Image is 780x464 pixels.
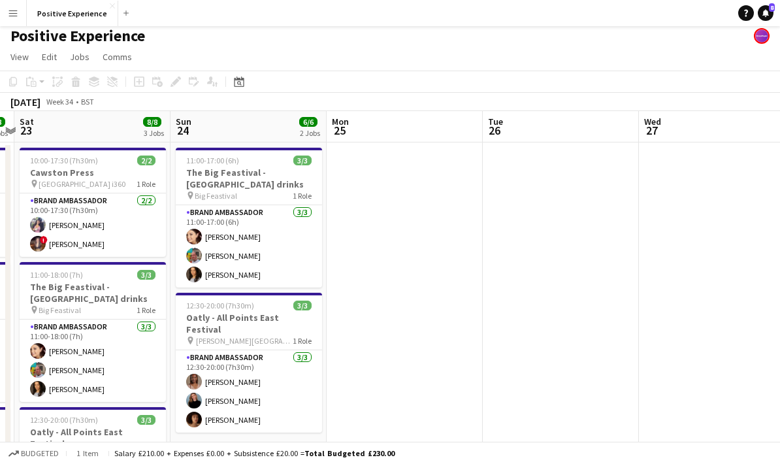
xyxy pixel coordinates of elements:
a: Jobs [65,48,95,65]
button: Budgeted [7,446,61,461]
span: Jobs [70,51,89,63]
span: Total Budgeted £230.00 [304,448,395,458]
h1: Positive Experience [10,26,145,46]
div: BST [81,97,94,107]
a: 8 [758,5,773,21]
div: Salary £210.00 + Expenses £0.00 + Subsistence £20.00 = [114,448,395,458]
span: 8 [769,3,775,12]
span: Budgeted [21,449,59,458]
app-user-avatar: Lucy Carpenter [754,28,770,44]
button: Positive Experience [27,1,118,26]
span: Edit [42,51,57,63]
a: Comms [97,48,137,65]
span: View [10,51,29,63]
div: [DATE] [10,95,41,108]
span: Comms [103,51,132,63]
span: Week 34 [43,97,76,107]
a: Edit [37,48,62,65]
span: 1 item [72,448,103,458]
a: View [5,48,34,65]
